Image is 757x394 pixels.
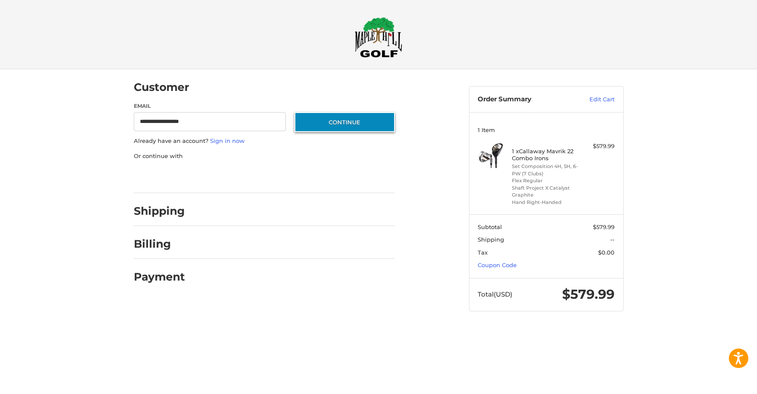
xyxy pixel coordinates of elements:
[478,223,502,230] span: Subtotal
[478,290,512,298] span: Total (USD)
[686,371,757,394] iframe: Google Customer Reviews
[210,137,245,144] a: Sign in now
[355,17,402,58] img: Maple Hill Golf
[478,262,517,268] a: Coupon Code
[131,169,196,184] iframe: PayPal-paypal
[278,169,343,184] iframe: PayPal-venmo
[610,236,615,243] span: --
[598,249,615,256] span: $0.00
[593,223,615,230] span: $579.99
[204,169,269,184] iframe: PayPal-paylater
[134,81,189,94] h2: Customer
[134,137,395,145] p: Already have an account?
[294,112,395,132] button: Continue
[134,152,395,161] p: Or continue with
[512,163,578,177] li: Set Composition 4H, 5H, 6-PW (7 Clubs)
[562,286,615,302] span: $579.99
[478,126,615,133] h3: 1 Item
[478,236,504,243] span: Shipping
[478,95,571,104] h3: Order Summary
[134,270,185,284] h2: Payment
[134,102,286,110] label: Email
[134,204,185,218] h2: Shipping
[571,95,615,104] a: Edit Cart
[512,184,578,199] li: Shaft Project X Catalyst Graphite
[512,199,578,206] li: Hand Right-Handed
[580,142,615,151] div: $579.99
[134,237,184,251] h2: Billing
[512,148,578,162] h4: 1 x Callaway Mavrik 22 Combo Irons
[512,177,578,184] li: Flex Regular
[478,249,488,256] span: Tax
